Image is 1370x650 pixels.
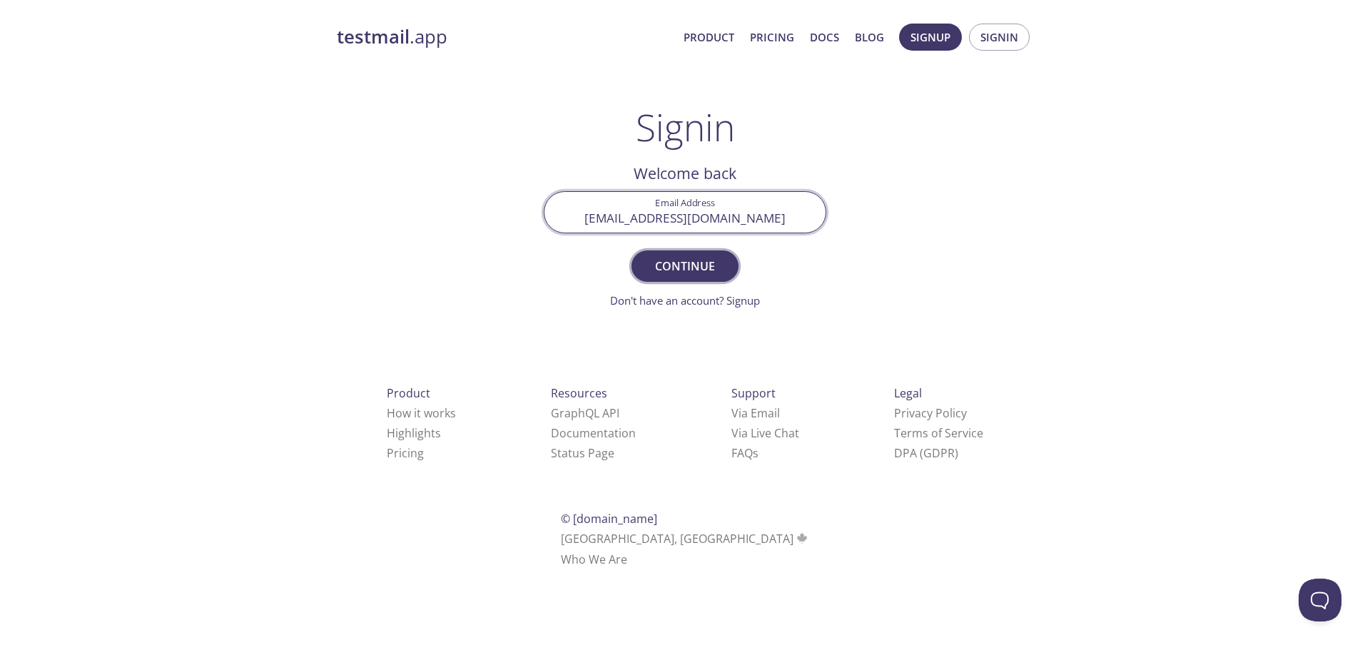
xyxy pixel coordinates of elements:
[544,161,826,186] h2: Welcome back
[561,531,810,547] span: [GEOGRAPHIC_DATA], [GEOGRAPHIC_DATA]
[969,24,1030,51] button: Signin
[894,405,967,421] a: Privacy Policy
[561,552,627,567] a: Who We Are
[855,28,884,46] a: Blog
[551,385,607,401] span: Resources
[551,405,619,421] a: GraphQL API
[337,25,672,49] a: testmail.app
[387,425,441,441] a: Highlights
[561,511,657,527] span: © [DOMAIN_NAME]
[636,106,735,148] h1: Signin
[894,385,922,401] span: Legal
[980,28,1018,46] span: Signin
[647,256,723,276] span: Continue
[731,405,780,421] a: Via Email
[1299,579,1341,621] iframe: Help Scout Beacon - Open
[899,24,962,51] button: Signup
[750,28,794,46] a: Pricing
[387,405,456,421] a: How it works
[894,425,983,441] a: Terms of Service
[684,28,734,46] a: Product
[910,28,950,46] span: Signup
[731,385,776,401] span: Support
[631,250,739,282] button: Continue
[731,445,758,461] a: FAQ
[551,445,614,461] a: Status Page
[753,445,758,461] span: s
[551,425,636,441] a: Documentation
[610,293,760,308] a: Don't have an account? Signup
[387,385,430,401] span: Product
[894,445,958,461] a: DPA (GDPR)
[387,445,424,461] a: Pricing
[810,28,839,46] a: Docs
[731,425,799,441] a: Via Live Chat
[337,24,410,49] strong: testmail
